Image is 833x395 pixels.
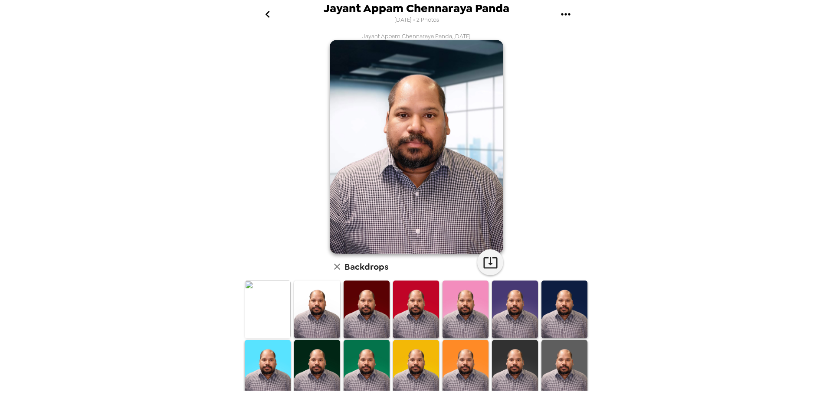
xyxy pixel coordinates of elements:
span: Jayant Appam Chennaraya Panda , [DATE] [362,33,471,40]
h6: Backdrops [344,260,388,274]
img: Original [245,281,291,338]
img: user [330,40,503,254]
span: [DATE] • 2 Photos [394,14,439,26]
span: Jayant Appam Chennaraya Panda [324,3,509,14]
